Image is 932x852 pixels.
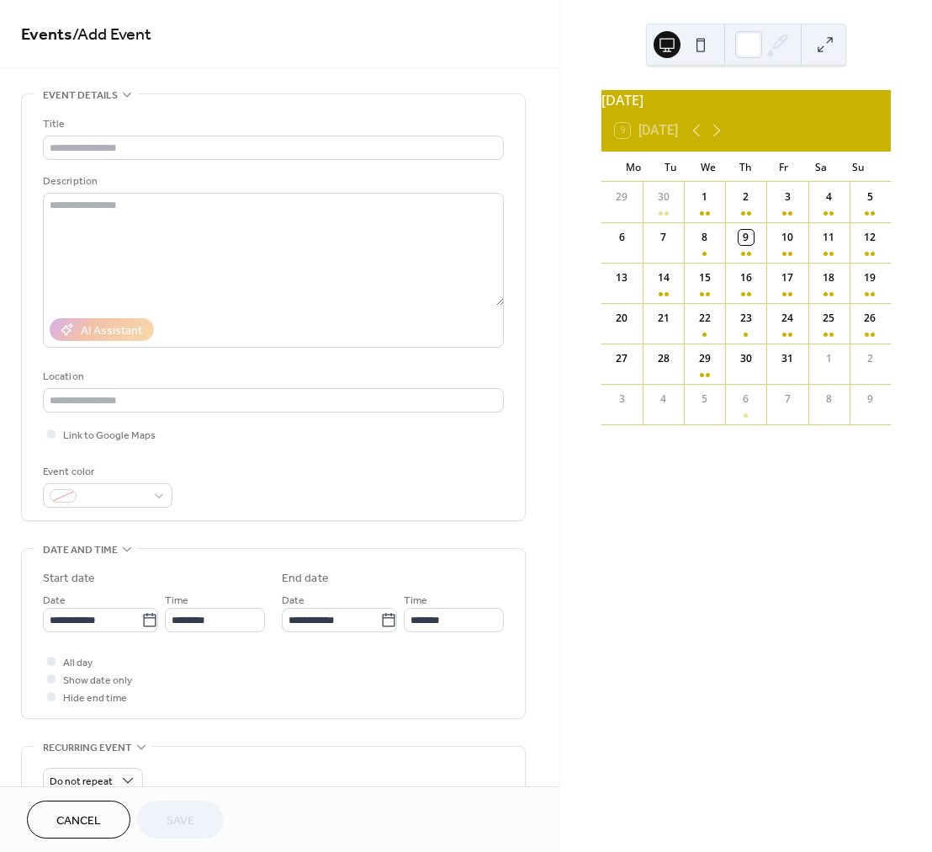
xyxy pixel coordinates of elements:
div: 30 [739,351,754,366]
div: 31 [780,351,795,366]
div: 12 [862,230,877,245]
div: 2 [862,351,877,366]
div: 4 [656,391,671,407]
span: Hide end time [63,690,127,707]
span: Link to Google Maps [63,427,156,445]
span: Date [43,592,66,610]
div: Tu [652,152,690,182]
div: 3 [780,189,795,205]
div: 29 [614,189,629,205]
div: We [690,152,728,182]
span: Date and time [43,541,118,559]
span: Event details [43,87,118,104]
span: Date [282,592,304,610]
div: 19 [862,270,877,285]
div: 8 [821,391,836,407]
div: 17 [780,270,795,285]
div: 15 [697,270,712,285]
span: Time [404,592,427,610]
div: Start date [43,570,95,588]
span: Time [165,592,188,610]
div: 1 [821,351,836,366]
div: Location [43,368,500,386]
span: All day [63,654,93,672]
span: Show date only [63,672,132,690]
div: 16 [739,270,754,285]
div: 11 [821,230,836,245]
button: Cancel [27,801,130,839]
div: Th [728,152,765,182]
div: Fr [765,152,802,182]
div: 5 [697,391,712,407]
span: Recurring event [43,739,132,757]
div: Mo [615,152,653,182]
span: / Add Event [72,19,151,51]
div: 9 [862,391,877,407]
div: 24 [780,311,795,326]
span: Do not repeat [50,772,113,791]
span: Cancel [56,812,101,830]
div: 7 [780,391,795,407]
div: [DATE] [601,90,891,110]
div: 30 [656,189,671,205]
a: Events [21,19,72,51]
div: 7 [656,230,671,245]
div: 23 [739,311,754,326]
div: 10 [780,230,795,245]
div: 20 [614,311,629,326]
div: Title [43,115,500,133]
div: 5 [862,189,877,205]
div: Su [839,152,877,182]
div: 6 [614,230,629,245]
div: 29 [697,351,712,366]
div: Event color [43,463,169,481]
div: End date [282,570,329,588]
div: 9 [739,230,754,245]
div: 13 [614,270,629,285]
div: 3 [614,391,629,407]
div: 6 [739,391,754,407]
div: 25 [821,311,836,326]
div: 4 [821,189,836,205]
div: 1 [697,189,712,205]
div: 21 [656,311,671,326]
div: 18 [821,270,836,285]
div: 26 [862,311,877,326]
div: 27 [614,351,629,366]
div: Description [43,173,500,190]
div: 2 [739,189,754,205]
div: 22 [697,311,712,326]
div: 14 [656,270,671,285]
div: 8 [697,230,712,245]
div: Sa [802,152,840,182]
div: 28 [656,351,671,366]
